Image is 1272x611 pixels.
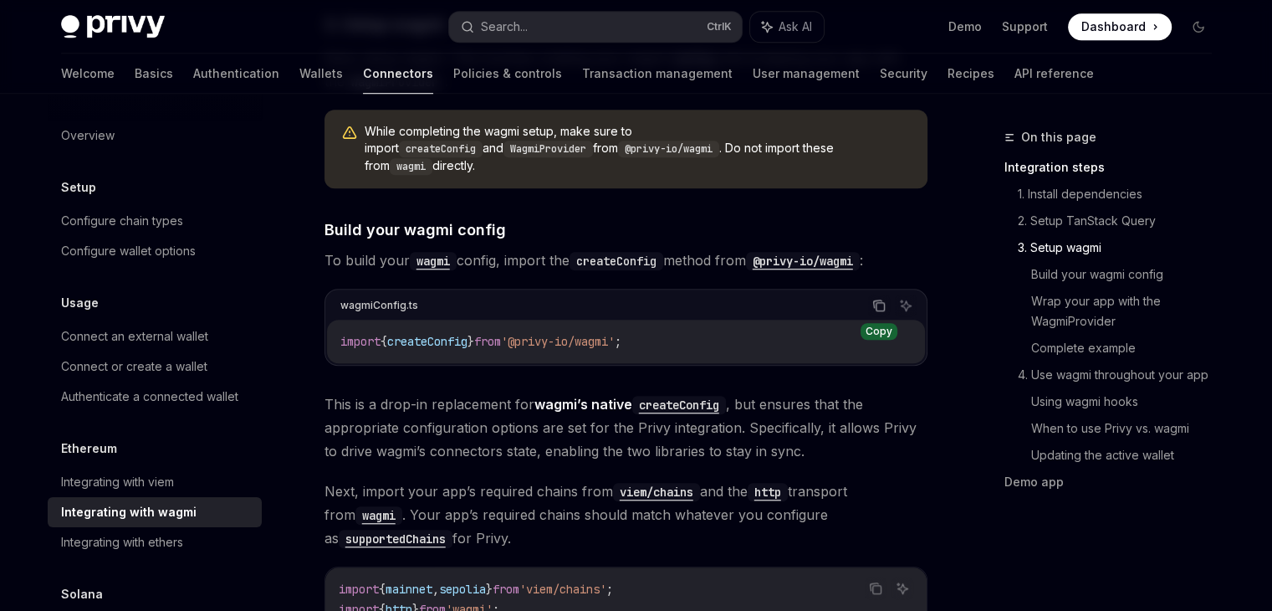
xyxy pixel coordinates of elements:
a: Updating the active wallet [1031,442,1225,469]
a: Authenticate a connected wallet [48,382,262,412]
a: Integrating with wagmi [48,497,262,527]
a: Security [880,54,927,94]
a: 4. Use wagmi throughout your app [1018,362,1225,388]
div: Connect or create a wallet [61,357,207,377]
span: { [381,334,387,349]
span: } [486,582,493,597]
a: Policies & controls [453,54,562,94]
a: 1. Install dependencies [1018,181,1225,208]
a: Integrating with viem [48,467,262,497]
code: wagmi [390,158,432,175]
a: Connectors [363,54,433,94]
a: Basics [135,54,173,94]
span: from [493,582,519,597]
a: User management [753,54,860,94]
a: When to use Privy vs. wagmi [1031,415,1225,442]
span: ; [606,582,613,597]
a: Using wagmi hooks [1031,388,1225,415]
div: Copy [861,323,897,340]
code: supportedChains [339,530,452,548]
a: Wrap your app with the WagmiProvider [1031,288,1225,335]
a: supportedChains [339,530,452,547]
span: import [340,334,381,349]
a: wagmi [410,252,457,269]
a: 2. Setup TanStack Query [1018,208,1225,234]
button: Toggle dark mode [1185,13,1212,40]
code: createConfig [570,252,663,270]
span: mainnet [386,582,432,597]
div: Integrating with wagmi [61,502,197,522]
span: Ctrl K [707,20,732,33]
a: Integration steps [1004,154,1225,181]
div: Connect an external wallet [61,326,208,347]
a: Connect an external wallet [48,321,262,352]
code: viem/chains [613,483,700,501]
span: To build your config, import the method from : [324,249,927,272]
a: Transaction management [582,54,733,94]
a: Support [1002,18,1048,35]
div: Search... [481,17,528,37]
a: @privy-io/wagmi [746,252,860,269]
a: Configure chain types [48,206,262,236]
a: Authentication [193,54,279,94]
svg: Warning [341,125,358,141]
span: createConfig [387,334,467,349]
span: On this page [1021,127,1096,147]
span: } [467,334,474,349]
a: wagmi [355,506,402,523]
a: wagmi’s nativecreateConfig [534,396,726,413]
a: Welcome [61,54,115,94]
span: { [379,582,386,597]
a: Integrating with ethers [48,527,262,557]
a: Configure wallet options [48,236,262,266]
span: from [474,334,501,349]
span: This is a drop-in replacement for , but ensures that the appropriate configuration options are se... [324,393,927,463]
h5: Usage [61,293,99,313]
span: Dashboard [1081,18,1146,35]
h5: Solana [61,584,103,604]
a: 3. Setup wagmi [1018,234,1225,261]
button: Ask AI [895,295,917,316]
div: wagmiConfig.ts [340,295,418,316]
code: @privy-io/wagmi [746,252,860,270]
button: Copy the contents from the code block [865,578,886,599]
a: viem/chains [613,483,700,500]
code: @privy-io/wagmi [618,141,719,157]
code: WagmiProvider [503,141,593,157]
span: 'viem/chains' [519,582,606,597]
div: Configure wallet options [61,241,196,261]
a: Wallets [299,54,343,94]
span: While completing the wagmi setup, make sure to import and from . Do not import these from directly. [365,123,911,175]
span: sepolia [439,582,486,597]
div: Integrating with viem [61,472,174,492]
button: Copy the contents from the code block [868,295,890,316]
a: Build your wagmi config [1031,261,1225,288]
a: http [748,483,788,500]
a: Connect or create a wallet [48,352,262,382]
code: http [748,483,788,501]
a: Complete example [1031,335,1225,362]
a: Overview [48,121,262,151]
div: Integrating with ethers [61,532,183,552]
h5: Ethereum [61,439,117,459]
span: Next, import your app’s required chains from and the transport from . Your app’s required chains ... [324,480,927,550]
code: createConfig [632,396,726,414]
button: Search...CtrlK [449,12,742,42]
a: API reference [1014,54,1094,94]
code: createConfig [399,141,483,157]
a: Dashboard [1068,13,1172,40]
code: wagmi [355,506,402,525]
span: , [432,582,439,597]
span: '@privy-io/wagmi' [501,334,615,349]
button: Ask AI [891,578,913,599]
a: Demo app [1004,469,1225,495]
div: Authenticate a connected wallet [61,387,238,407]
h5: Setup [61,177,96,198]
span: Build your wagmi config [324,218,506,241]
button: Ask AI [750,12,824,42]
a: Recipes [948,54,994,94]
div: Configure chain types [61,211,183,231]
span: import [339,582,379,597]
span: ; [615,334,621,349]
img: dark logo [61,15,165,39]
